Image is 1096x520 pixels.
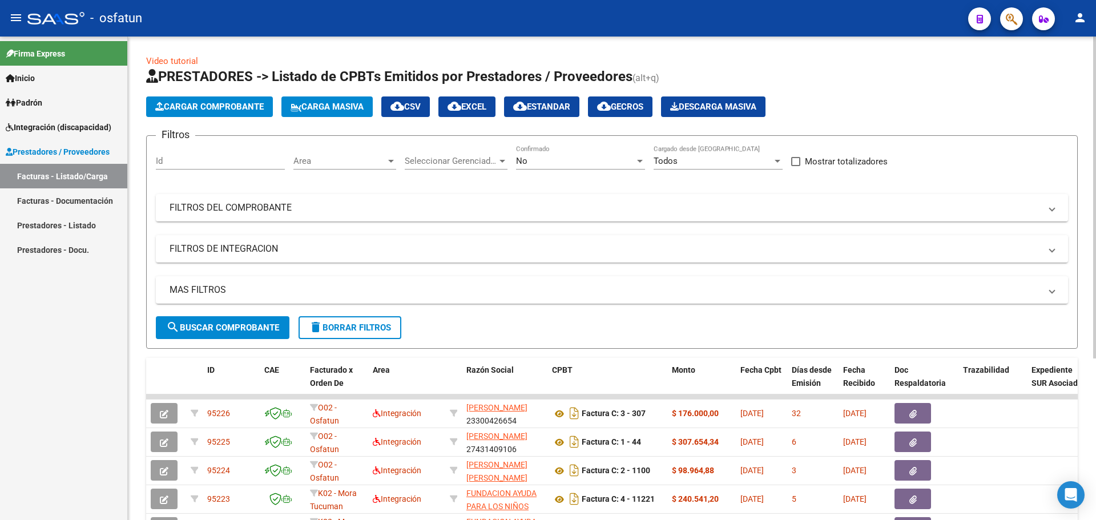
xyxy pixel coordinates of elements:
[792,409,801,418] span: 32
[547,358,667,408] datatable-header-cell: CPBT
[448,102,486,112] span: EXCEL
[513,102,570,112] span: Estandar
[466,401,543,425] div: 23300426654
[155,102,264,112] span: Cargar Comprobante
[6,121,111,134] span: Integración (discapacidad)
[146,56,198,66] a: Video tutorial
[299,316,401,339] button: Borrar Filtros
[963,365,1009,374] span: Trazabilidad
[6,96,42,109] span: Padrón
[448,99,461,113] mat-icon: cloud_download
[373,409,421,418] span: Integración
[264,365,279,374] span: CAE
[552,365,573,374] span: CPBT
[672,466,714,475] strong: $ 98.964,88
[588,96,652,117] button: Gecros
[310,432,339,467] span: O02 - Osfatun Propio
[310,365,353,388] span: Facturado x Orden De
[597,102,643,112] span: Gecros
[632,72,659,83] span: (alt+q)
[513,99,527,113] mat-icon: cloud_download
[582,495,655,504] strong: Factura C: 4 - 11221
[567,404,582,422] i: Descargar documento
[170,201,1041,214] mat-panel-title: FILTROS DEL COMPROBANTE
[293,156,386,166] span: Area
[390,99,404,113] mat-icon: cloud_download
[792,466,796,475] span: 3
[90,6,142,31] span: - osfatun
[466,365,514,374] span: Razón Social
[843,494,867,503] span: [DATE]
[309,323,391,333] span: Borrar Filtros
[466,458,543,482] div: 27232154166
[672,409,719,418] strong: $ 176.000,00
[156,235,1068,263] mat-expansion-panel-header: FILTROS DE INTEGRACION
[843,365,875,388] span: Fecha Recibido
[843,466,867,475] span: [DATE]
[672,494,719,503] strong: $ 240.541,20
[466,430,543,454] div: 27431409106
[672,365,695,374] span: Monto
[6,47,65,60] span: Firma Express
[310,489,357,511] span: K02 - Mora Tucuman
[567,490,582,508] i: Descargar documento
[170,284,1041,296] mat-panel-title: MAS FILTROS
[146,68,632,84] span: PRESTADORES -> Listado de CPBTs Emitidos por Prestadores / Proveedores
[156,194,1068,221] mat-expansion-panel-header: FILTROS DEL COMPROBANTE
[281,96,373,117] button: Carga Masiva
[843,437,867,446] span: [DATE]
[567,433,582,451] i: Descargar documento
[582,466,650,475] strong: Factura C: 2 - 1100
[390,102,421,112] span: CSV
[373,365,390,374] span: Area
[310,403,339,438] span: O02 - Osfatun Propio
[207,494,230,503] span: 95223
[805,155,888,168] span: Mostrar totalizadores
[661,96,765,117] app-download-masive: Descarga masiva de comprobantes (adjuntos)
[1073,11,1087,25] mat-icon: person
[740,466,764,475] span: [DATE]
[203,358,260,408] datatable-header-cell: ID
[839,358,890,408] datatable-header-cell: Fecha Recibido
[291,102,364,112] span: Carga Masiva
[661,96,765,117] button: Descarga Masiva
[170,243,1041,255] mat-panel-title: FILTROS DE INTEGRACION
[368,358,445,408] datatable-header-cell: Area
[958,358,1027,408] datatable-header-cell: Trazabilidad
[1027,358,1090,408] datatable-header-cell: Expediente SUR Asociado
[309,320,323,334] mat-icon: delete
[516,156,527,166] span: No
[1031,365,1082,388] span: Expediente SUR Asociado
[207,409,230,418] span: 95226
[462,358,547,408] datatable-header-cell: Razón Social
[207,365,215,374] span: ID
[582,409,646,418] strong: Factura C: 3 - 307
[787,358,839,408] datatable-header-cell: Días desde Emisión
[582,438,641,447] strong: Factura C: 1 - 44
[156,316,289,339] button: Buscar Comprobante
[504,96,579,117] button: Estandar
[792,365,832,388] span: Días desde Emisión
[9,11,23,25] mat-icon: menu
[373,437,421,446] span: Integración
[736,358,787,408] datatable-header-cell: Fecha Cpbt
[373,466,421,475] span: Integración
[597,99,611,113] mat-icon: cloud_download
[260,358,305,408] datatable-header-cell: CAE
[670,102,756,112] span: Descarga Masiva
[207,437,230,446] span: 95225
[405,156,497,166] span: Seleccionar Gerenciador
[166,323,279,333] span: Buscar Comprobante
[567,461,582,479] i: Descargar documento
[466,432,527,441] span: [PERSON_NAME]
[207,466,230,475] span: 95224
[894,365,946,388] span: Doc Respaldatoria
[6,146,110,158] span: Prestadores / Proveedores
[466,460,527,482] span: [PERSON_NAME] [PERSON_NAME]
[667,358,736,408] datatable-header-cell: Monto
[740,365,781,374] span: Fecha Cpbt
[156,127,195,143] h3: Filtros
[373,494,421,503] span: Integración
[438,96,495,117] button: EXCEL
[672,437,719,446] strong: $ 307.654,34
